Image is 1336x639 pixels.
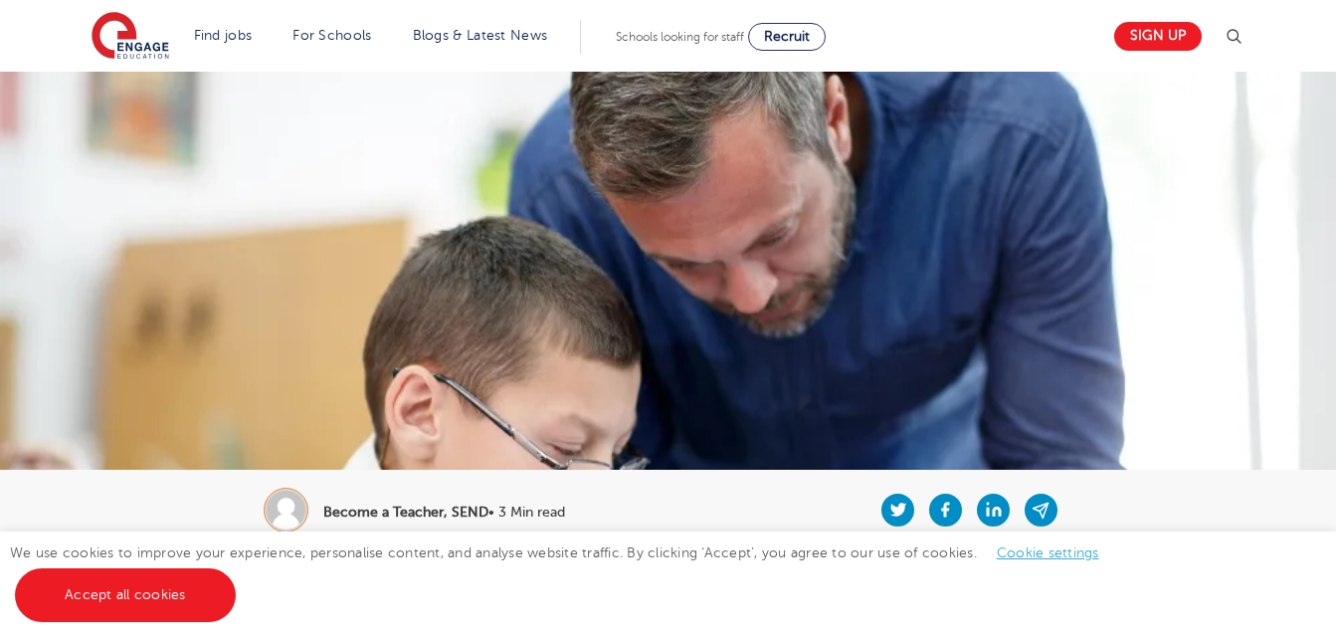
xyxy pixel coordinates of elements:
a: For Schools [292,28,371,43]
a: Cookie settings [997,545,1099,560]
p: • 3 Min read [323,506,565,520]
b: Become a Teacher, SEND [323,505,488,520]
a: Recruit [748,23,826,51]
a: Accept all cookies [15,568,236,622]
img: Engage Education [92,12,169,62]
span: We use cookies to improve your experience, personalise content, and analyse website traffic. By c... [10,545,1119,602]
span: Schools looking for staff [616,30,744,44]
span: Recruit [764,29,810,44]
a: Blogs & Latest News [413,28,548,43]
a: Sign up [1114,22,1202,51]
a: Find jobs [194,28,253,43]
